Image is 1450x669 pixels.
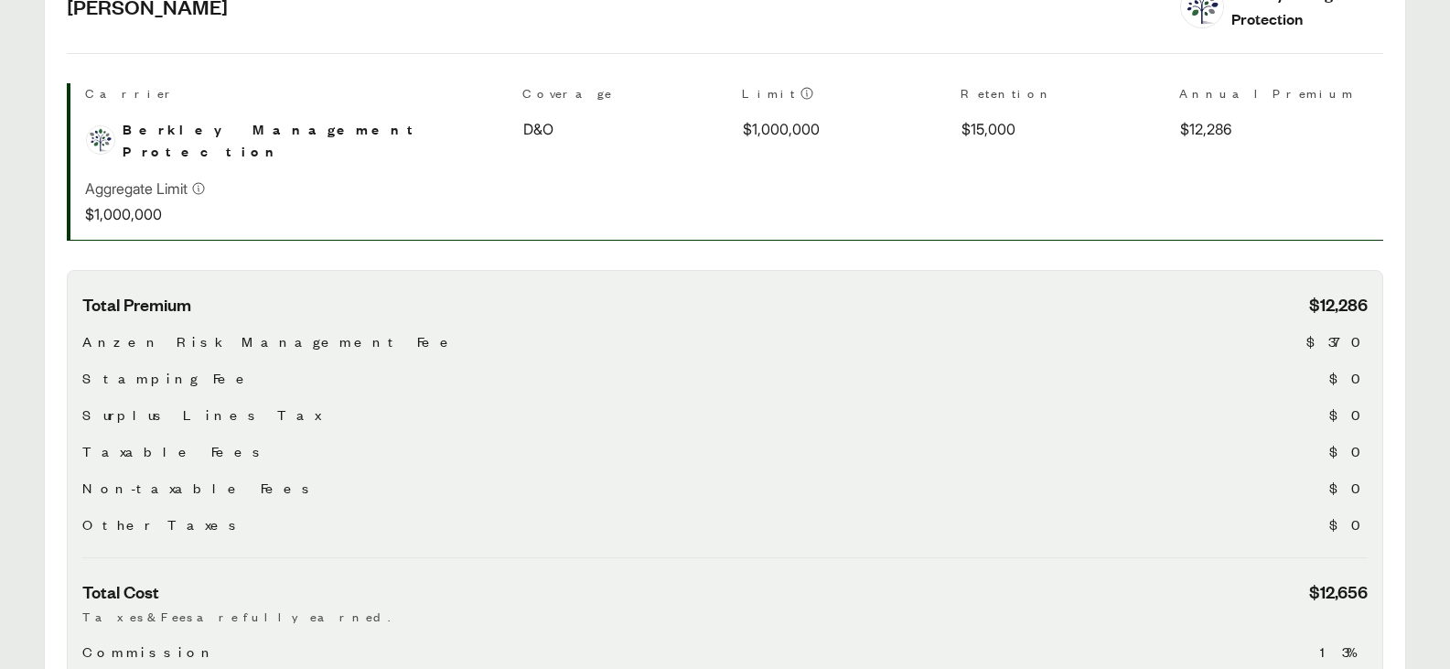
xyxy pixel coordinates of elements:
th: Carrier [85,83,508,110]
span: $0 [1329,367,1368,389]
span: $1,000,000 [743,118,820,140]
span: 13% [1320,641,1368,663]
span: Non-taxable Fees [82,477,317,499]
img: Berkley Management Protection logo [87,126,114,154]
th: Coverage [522,83,726,110]
p: $1,000,000 [85,203,206,225]
span: $15,000 [961,118,1015,140]
p: Aggregate Limit [85,178,188,200]
span: $0 [1329,513,1368,535]
th: Limit [742,83,946,110]
span: $370 [1306,330,1368,352]
span: Taxable Fees [82,440,267,462]
span: Berkley Management Protection [123,118,507,162]
span: $12,286 [1309,293,1368,316]
th: Annual Premium [1179,83,1383,110]
p: Taxes & Fees are fully earned. [82,607,1368,626]
span: $0 [1329,440,1368,462]
span: Stamping Fee [82,367,254,389]
span: Surplus Lines Tax [82,404,320,426]
span: Anzen Risk Management Fee [82,330,458,352]
span: Other Taxes [82,513,243,535]
span: $12,656 [1309,580,1368,603]
span: D&O [523,118,553,140]
span: $0 [1329,477,1368,499]
th: Retention [961,83,1165,110]
span: Total Cost [82,580,159,603]
span: $12,286 [1180,118,1231,140]
span: $0 [1329,404,1368,426]
span: Total Premium [82,293,191,316]
span: Commission [82,641,217,663]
